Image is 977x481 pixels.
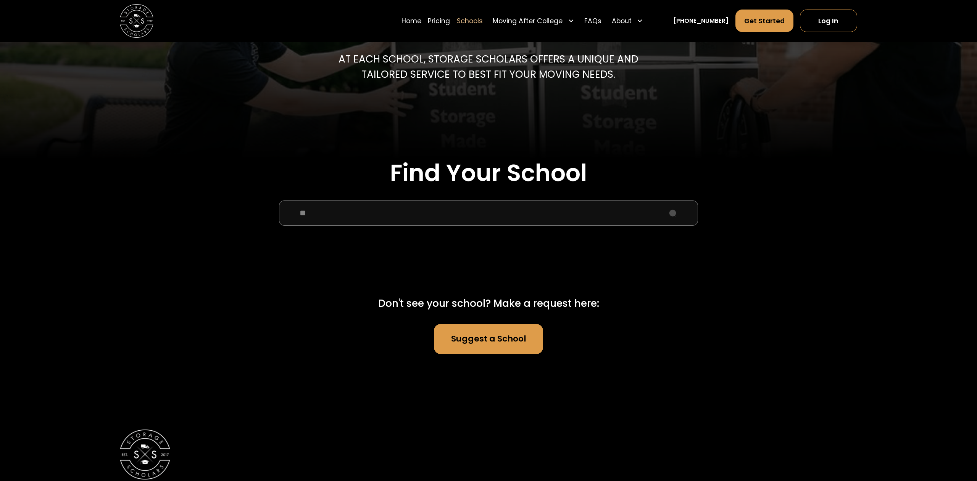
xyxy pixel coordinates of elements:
img: Storage Scholars main logo [120,4,153,38]
h2: Find Your School [187,159,790,187]
div: Don't see your school? Make a request here: [378,296,599,311]
p: At each school, storage scholars offers a unique and tailored service to best fit your Moving needs. [336,51,642,82]
a: Log In [800,10,857,32]
a: Pricing [428,9,450,32]
a: Home [401,9,421,32]
div: Moving After College [490,9,578,32]
form: School Select Form [187,200,790,263]
a: Get Started [735,10,793,32]
a: Schools [457,9,483,32]
img: Storage Scholars Logomark. [120,430,170,480]
div: Moving After College [493,16,563,26]
div: About [608,9,646,32]
div: About [612,16,632,26]
a: Suggest a School [434,324,543,354]
a: [PHONE_NUMBER] [673,16,729,25]
a: FAQs [584,9,601,32]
